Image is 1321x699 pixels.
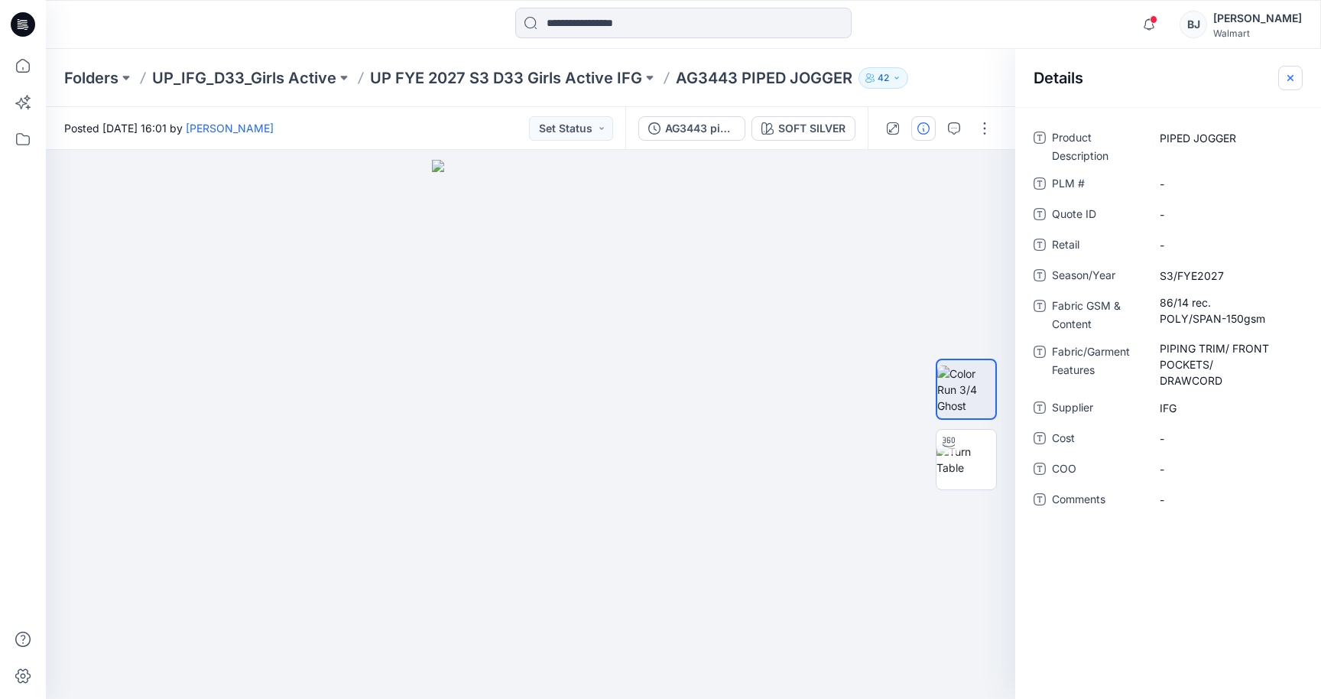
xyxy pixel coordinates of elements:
[1213,28,1302,39] div: Walmart
[186,122,274,135] a: [PERSON_NAME]
[1052,343,1144,389] span: Fabric/Garment Features
[1160,294,1293,327] span: 86/14 rec. POLY/SPAN-150gsm
[1052,205,1144,226] span: Quote ID
[1160,206,1293,223] span: -
[878,70,889,86] p: 42
[1160,492,1293,508] span: -
[665,120,735,137] div: AG3443 piped jogger
[432,160,629,699] img: eyJhbGciOiJIUzI1NiIsImtpZCI6IjAiLCJzbHQiOiJzZXMiLCJ0eXAiOiJKV1QifQ.eyJkYXRhIjp7InR5cGUiOiJzdG9yYW...
[1180,11,1207,38] div: BJ
[778,120,846,137] div: SOFT SILVER
[1160,340,1293,389] span: PIPING TRIM/ FRONT POCKETS/ DRAWCORD
[1160,461,1293,477] span: -
[1052,297,1144,333] span: Fabric GSM & Content
[751,116,855,141] button: SOFT SILVER
[64,120,274,136] span: Posted [DATE] 16:01 by
[1052,236,1144,257] span: Retail
[676,67,852,89] p: AG3443 PIPED JOGGER
[1160,130,1293,146] span: PIPED JOGGER
[1160,237,1293,253] span: -
[1052,174,1144,196] span: PLM #
[1052,128,1144,165] span: Product Description
[937,366,995,414] img: Color Run 3/4 Ghost
[1160,431,1293,447] span: -
[858,67,908,89] button: 42
[936,444,996,476] img: Turn Table
[1052,490,1144,512] span: Comments
[1052,266,1144,288] span: Season/Year
[1160,268,1293,284] span: S3/FYE2027
[1034,69,1083,87] h2: Details
[638,116,745,141] button: AG3443 piped jogger
[1052,460,1144,481] span: COO
[1052,398,1144,420] span: Supplier
[1213,9,1302,28] div: [PERSON_NAME]
[64,67,118,89] a: Folders
[911,116,936,141] button: Details
[1160,176,1293,192] span: -
[1160,400,1293,416] span: IFG
[1052,429,1144,450] span: Cost
[152,67,336,89] a: UP_IFG_D33_Girls Active
[370,67,642,89] a: UP FYE 2027 S3 D33 Girls Active IFG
